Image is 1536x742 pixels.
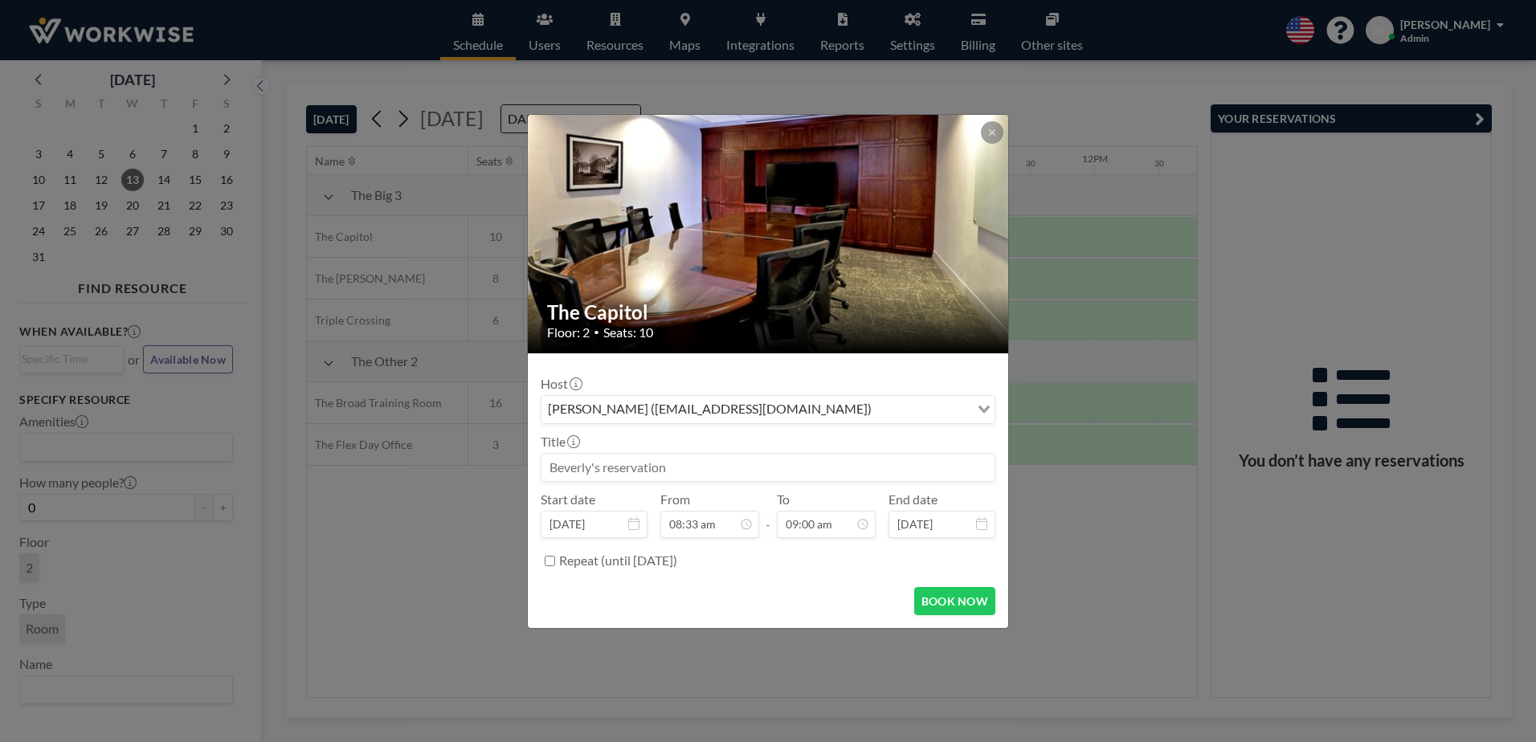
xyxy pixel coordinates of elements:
[541,491,595,508] label: Start date
[541,376,581,392] label: Host
[541,396,995,423] div: Search for option
[528,53,1010,414] img: 537.jpg
[766,497,770,532] span: -
[541,434,578,450] label: Title
[559,552,677,569] label: Repeat (until [DATE])
[660,491,690,508] label: From
[777,491,790,508] label: To
[541,454,995,481] input: Beverly's reservation
[594,326,599,338] span: •
[547,300,991,324] h2: The Capitol
[545,399,875,420] span: [PERSON_NAME] ([EMAIL_ADDRESS][DOMAIN_NAME])
[547,324,590,340] span: Floor: 2
[603,324,653,340] span: Seats: 10
[914,587,995,615] button: BOOK NOW
[876,399,968,420] input: Search for option
[889,491,938,508] label: End date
